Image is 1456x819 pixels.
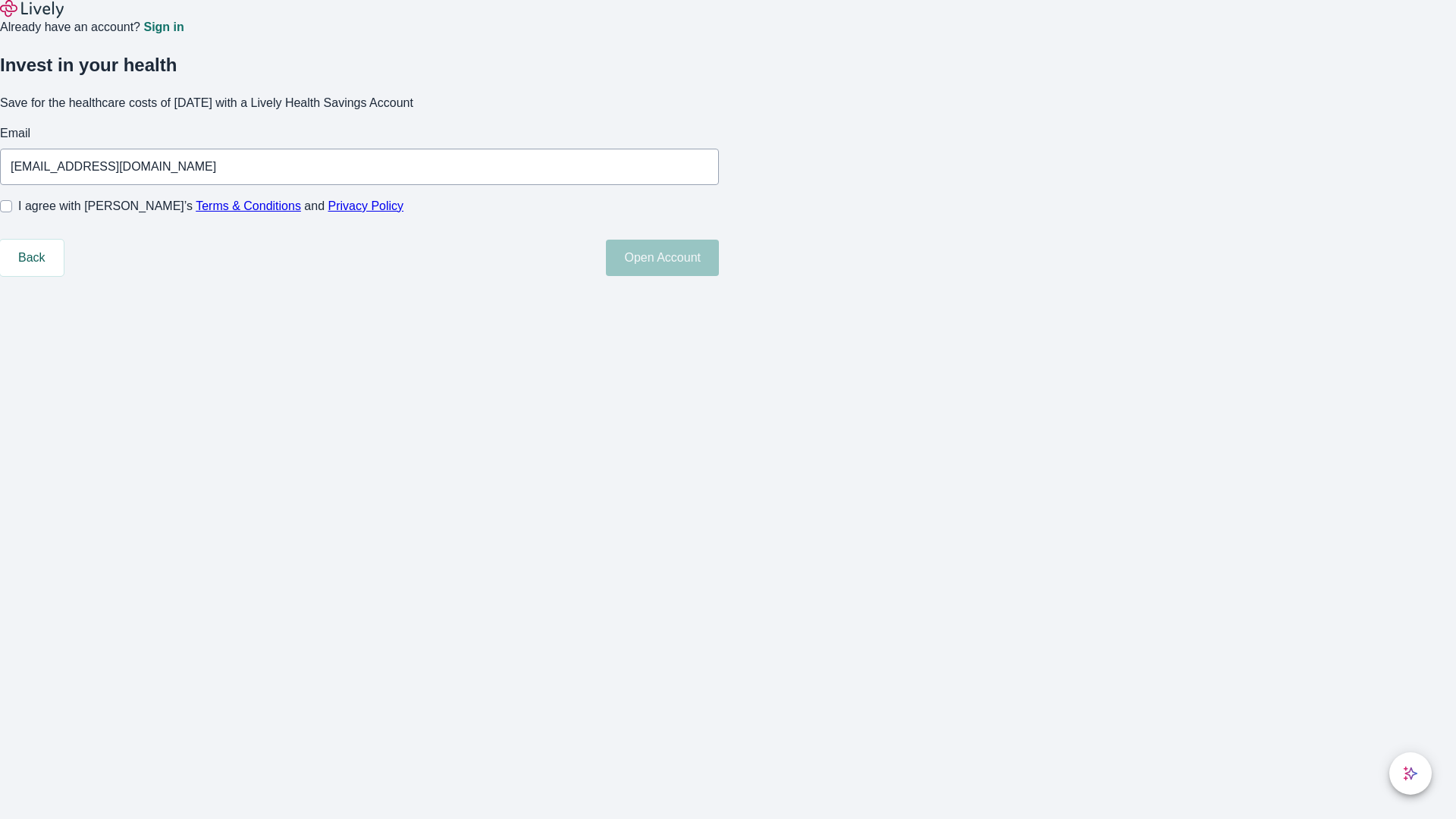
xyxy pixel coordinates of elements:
svg: Lively AI Assistant [1403,766,1418,781]
a: Terms & Conditions [196,199,301,212]
button: chat [1389,752,1432,795]
a: Privacy Policy [328,199,404,212]
span: I agree with [PERSON_NAME]’s and [18,197,403,215]
a: Sign in [143,21,184,33]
